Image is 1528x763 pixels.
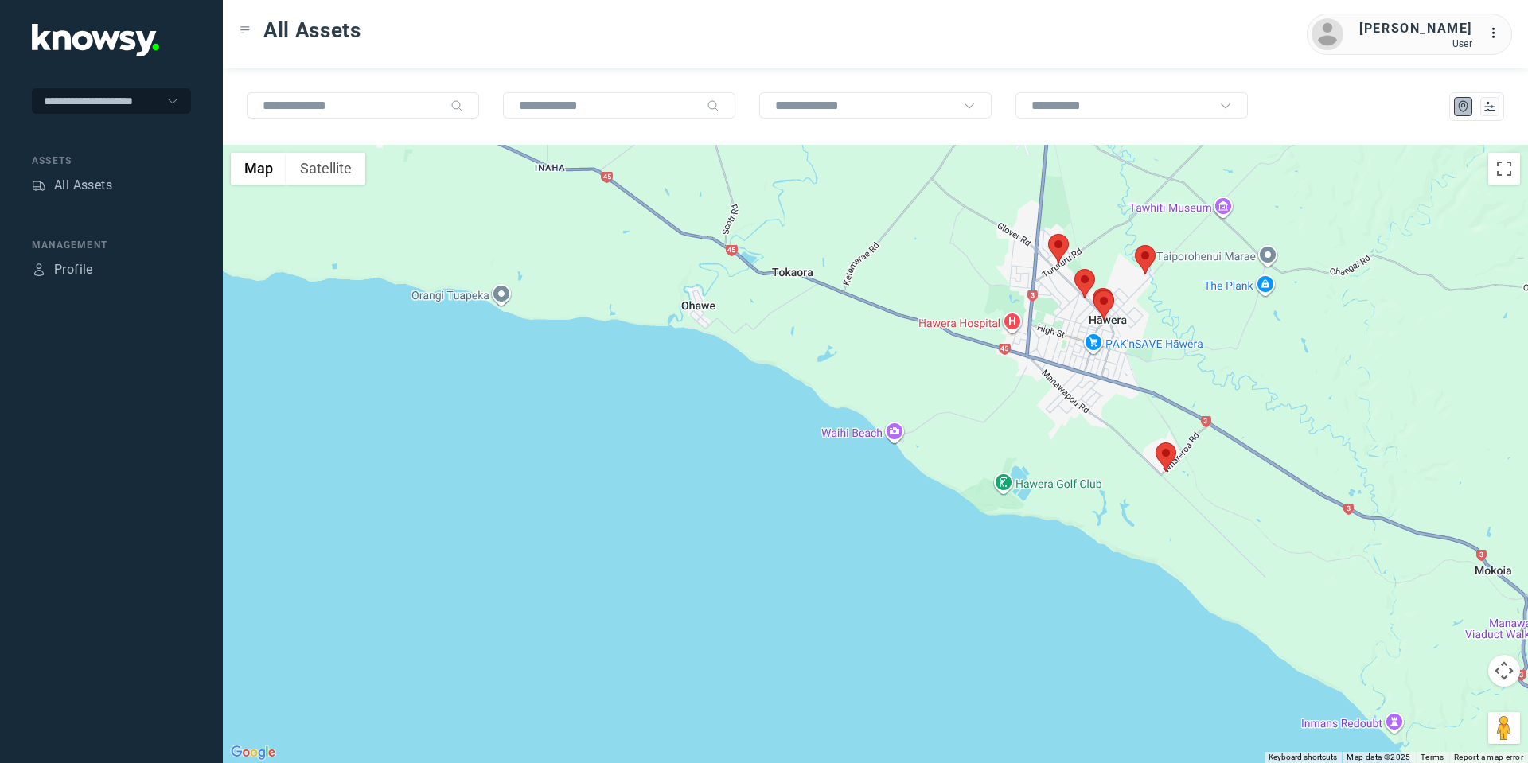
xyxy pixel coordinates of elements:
[227,742,279,763] img: Google
[707,99,719,112] div: Search
[1359,38,1472,49] div: User
[32,238,191,252] div: Management
[32,260,93,279] a: ProfileProfile
[1483,99,1497,114] div: List
[1421,753,1444,761] a: Terms (opens in new tab)
[54,176,112,195] div: All Assets
[32,176,112,195] a: AssetsAll Assets
[1488,24,1507,43] div: :
[1488,655,1520,687] button: Map camera controls
[32,178,46,193] div: Assets
[1359,19,1472,38] div: [PERSON_NAME]
[32,24,159,56] img: Application Logo
[227,742,279,763] a: Open this area in Google Maps (opens a new window)
[1488,712,1520,744] button: Drag Pegman onto the map to open Street View
[1488,24,1507,45] div: :
[1312,18,1343,50] img: avatar.png
[1488,153,1520,185] button: Toggle fullscreen view
[1489,27,1505,39] tspan: ...
[240,25,251,36] div: Toggle Menu
[1456,99,1471,114] div: Map
[263,16,361,45] span: All Assets
[32,154,191,168] div: Assets
[1347,753,1411,761] span: Map data ©2025
[54,260,93,279] div: Profile
[450,99,463,112] div: Search
[1269,752,1337,763] button: Keyboard shortcuts
[32,263,46,277] div: Profile
[1454,753,1523,761] a: Report a map error
[286,153,365,185] button: Show satellite imagery
[231,153,286,185] button: Show street map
